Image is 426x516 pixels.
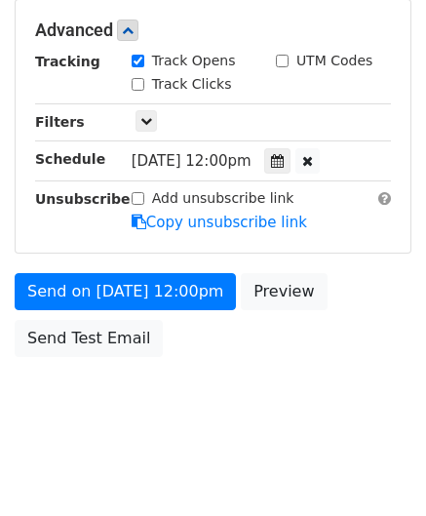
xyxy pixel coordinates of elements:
iframe: Chat Widget [329,422,426,516]
strong: Unsubscribe [35,191,131,207]
h5: Advanced [35,20,391,41]
label: Track Opens [152,51,236,71]
a: Copy unsubscribe link [132,214,307,231]
a: Preview [241,273,327,310]
a: Send on [DATE] 12:00pm [15,273,236,310]
label: Track Clicks [152,74,232,95]
a: Send Test Email [15,320,163,357]
strong: Schedule [35,151,105,167]
strong: Filters [35,114,85,130]
label: Add unsubscribe link [152,188,294,209]
span: [DATE] 12:00pm [132,152,252,170]
strong: Tracking [35,54,100,69]
label: UTM Codes [296,51,372,71]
